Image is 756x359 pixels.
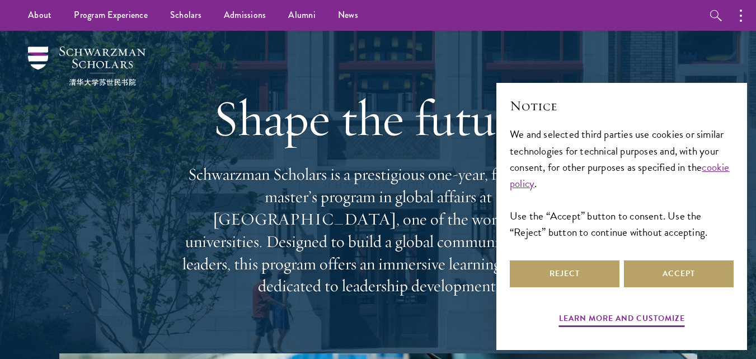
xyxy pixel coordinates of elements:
div: We and selected third parties use cookies or similar technologies for technical purposes and, wit... [510,126,734,240]
button: Learn more and customize [559,311,685,329]
button: Accept [624,260,734,287]
h1: Shape the future. [177,87,580,150]
button: Reject [510,260,619,287]
a: cookie policy [510,159,730,192]
p: Schwarzman Scholars is a prestigious one-year, fully funded master’s program in global affairs at... [177,164,580,297]
img: Schwarzman Scholars [28,46,145,86]
h2: Notice [510,96,734,115]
